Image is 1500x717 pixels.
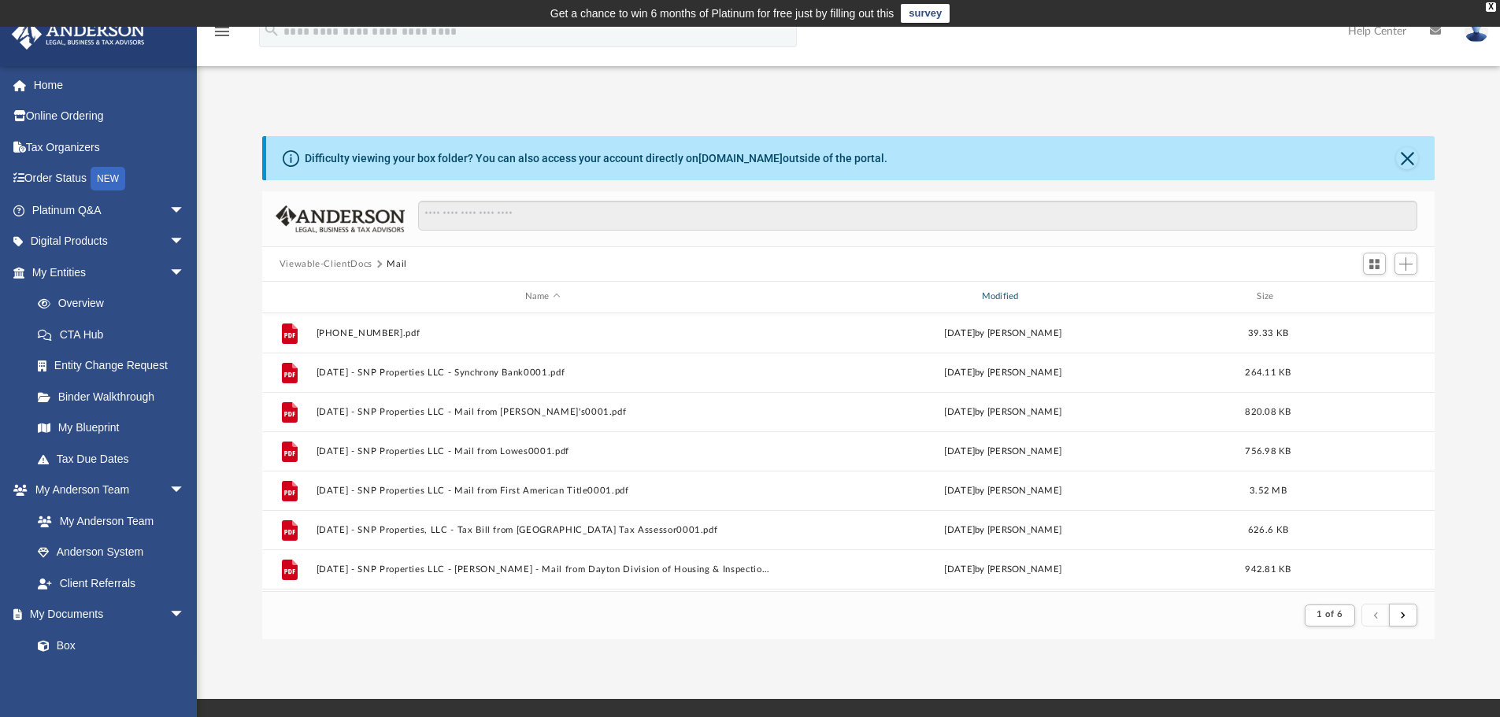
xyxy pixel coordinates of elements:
[11,599,201,630] a: My Documentsarrow_drop_down
[776,326,1230,340] div: [DATE] by [PERSON_NAME]
[11,163,209,195] a: Order StatusNEW
[1396,147,1418,169] button: Close
[263,21,280,39] i: search
[22,505,193,537] a: My Anderson Team
[22,288,209,320] a: Overview
[316,486,769,496] button: [DATE] - SNP Properties LLC - Mail from First American Title0001.pdf
[1250,486,1287,494] span: 3.52 MB
[7,19,150,50] img: Anderson Advisors Platinum Portal
[213,30,231,41] a: menu
[22,661,201,693] a: Meeting Minutes
[169,475,201,507] span: arrow_drop_down
[316,525,769,535] button: [DATE] - SNP Properties, LLC - Tax Bill from [GEOGRAPHIC_DATA] Tax Assessor0001.pdf
[22,381,209,412] a: Binder Walkthrough
[1248,525,1288,534] span: 626.6 KB
[776,562,1230,576] div: [DATE] by [PERSON_NAME]
[1465,20,1488,43] img: User Pic
[1245,368,1291,376] span: 264.11 KB
[11,131,209,163] a: Tax Organizers
[1245,446,1291,455] span: 756.98 KB
[776,290,1229,304] div: Modified
[776,483,1230,497] div: [DATE] by [PERSON_NAME]
[280,257,372,272] button: Viewable-ClientDocs
[1317,610,1343,619] span: 1 of 6
[776,444,1230,458] div: [DATE] by [PERSON_NAME]
[11,475,201,506] a: My Anderson Teamarrow_drop_down
[22,350,209,382] a: Entity Change Request
[316,564,769,575] button: [DATE] - SNP Properties LLC - [PERSON_NAME] - Mail from Dayton Division of Housing & Inspections0...
[169,194,201,227] span: arrow_drop_down
[169,257,201,289] span: arrow_drop_down
[305,150,887,167] div: Difficulty viewing your box folder? You can also access your account directly on outside of the p...
[387,257,407,272] button: Mail
[776,365,1230,379] div: [DATE] by [PERSON_NAME]
[169,599,201,631] span: arrow_drop_down
[11,101,209,132] a: Online Ordering
[1245,407,1291,416] span: 820.08 KB
[213,22,231,41] i: menu
[11,226,209,257] a: Digital Productsarrow_drop_down
[22,630,193,661] a: Box
[901,4,950,23] a: survey
[22,567,201,599] a: Client Referrals
[1305,604,1354,626] button: 1 of 6
[169,226,201,258] span: arrow_drop_down
[91,167,125,190] div: NEW
[776,523,1230,537] div: [DATE] by [PERSON_NAME]
[1363,253,1387,275] button: Switch to Grid View
[316,407,769,417] button: [DATE] - SNP Properties LLC - Mail from [PERSON_NAME]'s0001.pdf
[1236,290,1299,304] div: Size
[776,405,1230,419] div: [DATE] by [PERSON_NAME]
[418,201,1417,231] input: Search files and folders
[1245,564,1291,573] span: 942.81 KB
[1394,253,1418,275] button: Add
[22,443,209,475] a: Tax Due Dates
[316,368,769,378] button: [DATE] - SNP Properties LLC - Synchrony Bank0001.pdf
[11,257,209,288] a: My Entitiesarrow_drop_down
[262,313,1435,591] div: grid
[22,412,201,444] a: My Blueprint
[1306,290,1417,304] div: id
[550,4,894,23] div: Get a chance to win 6 months of Platinum for free just by filling out this
[316,446,769,456] button: [DATE] - SNP Properties LLC - Mail from Lowes0001.pdf
[269,290,309,304] div: id
[22,537,201,568] a: Anderson System
[11,194,209,226] a: Platinum Q&Aarrow_drop_down
[698,152,783,164] a: [DOMAIN_NAME]
[11,69,209,101] a: Home
[1248,328,1288,337] span: 39.33 KB
[316,328,769,338] button: [PHONE_NUMBER].pdf
[22,319,209,350] a: CTA Hub
[315,290,769,304] div: Name
[1486,2,1496,12] div: close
